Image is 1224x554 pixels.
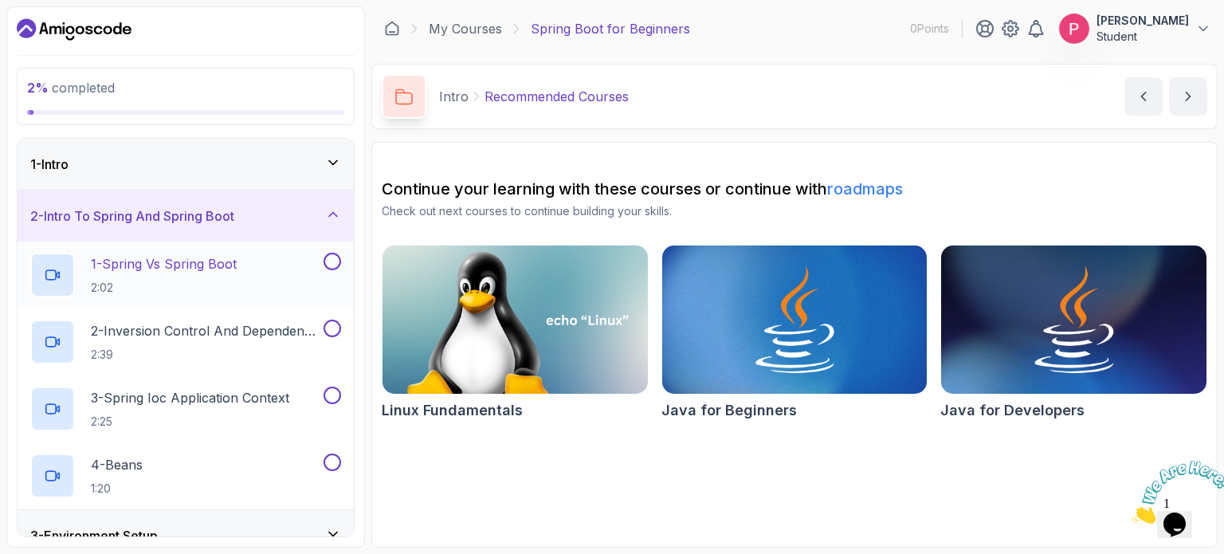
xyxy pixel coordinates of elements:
[30,253,341,297] button: 1-Spring Vs Spring Boot2:02
[429,19,502,38] a: My Courses
[18,191,354,242] button: 2-Intro To Spring And Spring Boot
[6,6,13,20] span: 1
[30,206,234,226] h3: 2 - Intro To Spring And Spring Boot
[661,399,797,422] h2: Java for Beginners
[91,455,143,474] p: 4 - Beans
[382,399,523,422] h2: Linux Fundamentals
[662,246,928,394] img: Java for Beginners card
[1096,13,1189,29] p: [PERSON_NAME]
[1124,77,1163,116] button: previous content
[1096,29,1189,45] p: Student
[941,246,1206,394] img: Java for Developers card
[661,245,928,422] a: Java for Beginners cardJava for Beginners
[91,321,320,340] p: 2 - Inversion Control And Dependency Injection
[1058,13,1211,45] button: user profile image[PERSON_NAME]Student
[27,80,49,96] span: 2 %
[382,246,648,394] img: Linux Fundamentals card
[91,280,237,296] p: 2:02
[30,454,341,498] button: 4-Beans1:20
[91,254,237,273] p: 1 - Spring Vs Spring Boot
[1125,454,1224,530] iframe: chat widget
[484,87,629,106] p: Recommended Courses
[91,481,143,497] p: 1:20
[382,203,1207,219] p: Check out next courses to continue building your skills.
[531,19,690,38] p: Spring Boot for Beginners
[910,21,949,37] p: 0 Points
[6,6,105,69] img: Chat attention grabber
[940,245,1207,422] a: Java for Developers cardJava for Developers
[17,17,131,42] a: Dashboard
[1059,14,1089,44] img: user profile image
[30,526,158,545] h3: 3 - Environment Setup
[30,320,341,364] button: 2-Inversion Control And Dependency Injection2:39
[30,387,341,431] button: 3-Spring Ioc Application Context2:25
[382,178,1207,200] h2: Continue your learning with these courses or continue with
[439,87,469,106] p: Intro
[18,139,354,190] button: 1-Intro
[940,399,1085,422] h2: Java for Developers
[27,80,115,96] span: completed
[384,21,400,37] a: Dashboard
[382,245,649,422] a: Linux Fundamentals cardLinux Fundamentals
[91,347,320,363] p: 2:39
[30,155,69,174] h3: 1 - Intro
[1169,77,1207,116] button: next content
[827,179,903,198] a: roadmaps
[91,388,289,407] p: 3 - Spring Ioc Application Context
[91,414,289,430] p: 2:25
